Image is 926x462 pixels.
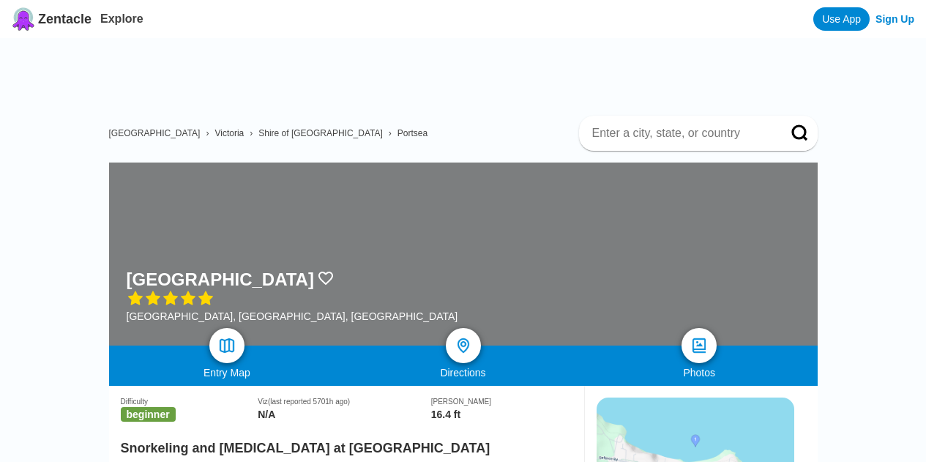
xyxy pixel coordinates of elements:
a: Sign Up [875,13,914,25]
img: directions [455,337,472,354]
a: Victoria [214,128,244,138]
div: Directions [345,367,581,379]
a: Zentacle logoZentacle [12,7,92,31]
span: › [206,128,209,138]
h2: Snorkeling and [MEDICAL_DATA] at [GEOGRAPHIC_DATA] [121,432,572,456]
span: Zentacle [38,12,92,27]
span: beginner [121,407,176,422]
div: Viz (last reported 5701h ago) [258,398,431,406]
span: › [389,128,392,138]
span: › [250,128,253,138]
img: Zentacle logo [12,7,35,31]
input: Enter a city, state, or country [591,126,771,141]
img: map [218,337,236,354]
div: Entry Map [109,367,346,379]
img: photos [690,337,708,354]
a: Shire of [GEOGRAPHIC_DATA] [258,128,383,138]
h1: [GEOGRAPHIC_DATA] [127,269,314,290]
div: Photos [581,367,818,379]
a: Use App [813,7,870,31]
div: [GEOGRAPHIC_DATA], [GEOGRAPHIC_DATA], [GEOGRAPHIC_DATA] [127,310,458,322]
a: Explore [100,12,143,25]
a: map [209,328,244,363]
div: Difficulty [121,398,258,406]
a: Portsea [397,128,427,138]
div: [PERSON_NAME] [431,398,572,406]
div: 16.4 ft [431,409,572,420]
div: N/A [258,409,431,420]
a: [GEOGRAPHIC_DATA] [109,128,201,138]
a: photos [682,328,717,363]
